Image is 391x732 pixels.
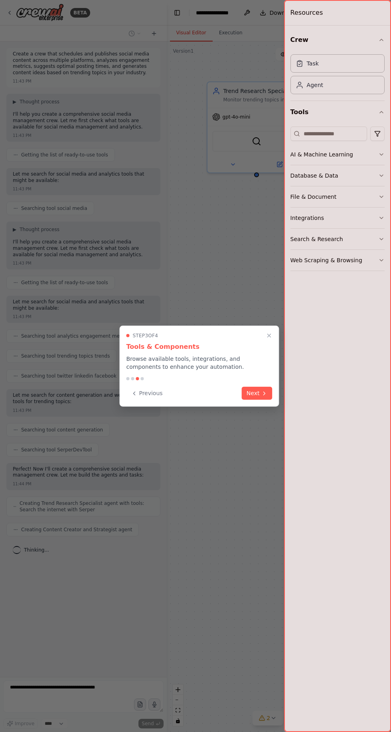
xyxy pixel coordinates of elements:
[126,342,272,352] h3: Tools & Components
[126,355,272,371] p: Browse available tools, integrations, and components to enhance your automation.
[132,332,158,339] span: Step 3 of 4
[264,331,274,340] button: Close walkthrough
[172,7,183,18] button: Hide left sidebar
[126,387,167,400] button: Previous
[242,387,273,400] button: Next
